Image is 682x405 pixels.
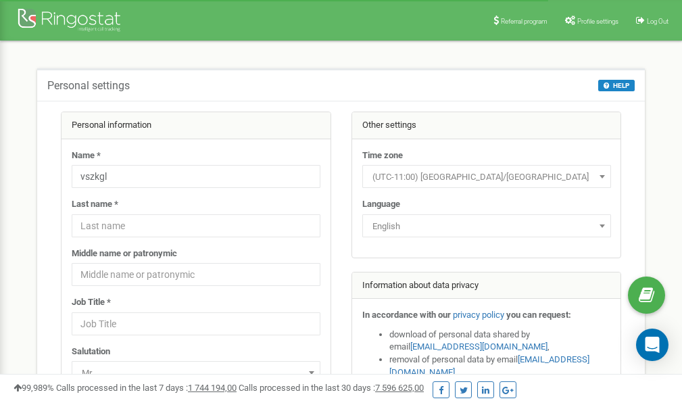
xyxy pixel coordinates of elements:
span: Calls processed in the last 7 days : [56,383,237,393]
span: Referral program [501,18,547,25]
li: removal of personal data by email , [389,354,611,379]
strong: you can request: [506,310,571,320]
label: Job Title * [72,296,111,309]
div: Information about data privacy [352,272,621,300]
h5: Personal settings [47,80,130,92]
u: 7 596 625,00 [375,383,424,393]
span: 99,989% [14,383,54,393]
span: Log Out [647,18,668,25]
span: (UTC-11:00) Pacific/Midway [367,168,606,187]
strong: In accordance with our [362,310,451,320]
span: English [362,214,611,237]
a: privacy policy [453,310,504,320]
label: Last name * [72,198,118,211]
div: Open Intercom Messenger [636,329,668,361]
label: Middle name or patronymic [72,247,177,260]
li: download of personal data shared by email , [389,329,611,354]
div: Personal information [62,112,331,139]
button: HELP [598,80,635,91]
a: [EMAIL_ADDRESS][DOMAIN_NAME] [410,341,547,352]
input: Last name [72,214,320,237]
label: Language [362,198,400,211]
span: (UTC-11:00) Pacific/Midway [362,165,611,188]
label: Salutation [72,346,110,358]
input: Job Title [72,312,320,335]
span: Calls processed in the last 30 days : [239,383,424,393]
div: Other settings [352,112,621,139]
span: Mr. [76,364,316,383]
u: 1 744 194,00 [188,383,237,393]
label: Time zone [362,149,403,162]
input: Name [72,165,320,188]
span: English [367,217,606,236]
input: Middle name or patronymic [72,263,320,286]
span: Mr. [72,361,320,384]
label: Name * [72,149,101,162]
span: Profile settings [577,18,618,25]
